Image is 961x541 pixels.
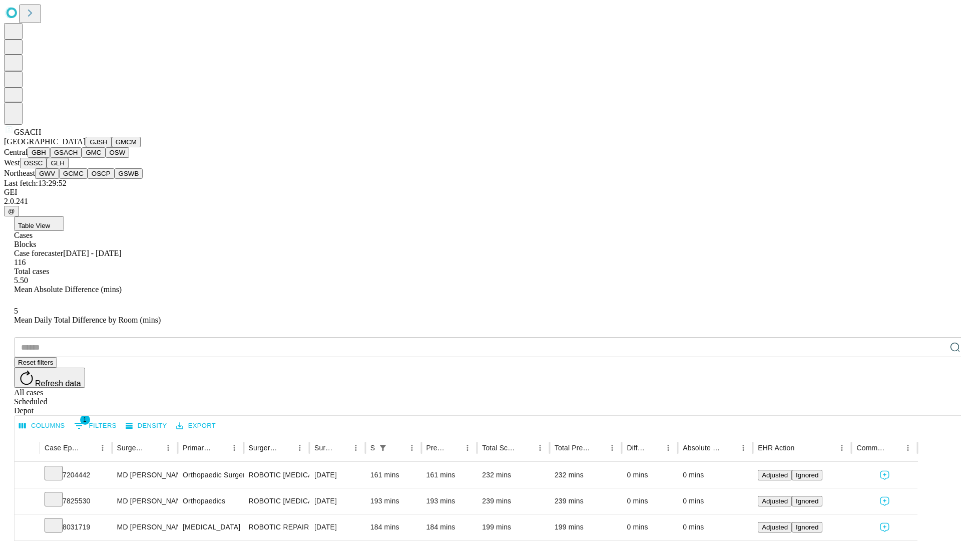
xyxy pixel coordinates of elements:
[14,249,63,257] span: Case forecaster
[314,514,360,540] div: [DATE]
[20,493,35,510] button: Expand
[835,441,849,455] button: Menu
[370,514,416,540] div: 184 mins
[796,497,818,505] span: Ignored
[14,128,41,136] span: GSACH
[555,444,591,452] div: Total Predicted Duration
[96,441,110,455] button: Menu
[293,441,307,455] button: Menu
[792,522,822,532] button: Ignored
[82,147,105,158] button: GMC
[63,249,121,257] span: [DATE] - [DATE]
[117,444,146,452] div: Surgeon Name
[314,462,360,488] div: [DATE]
[482,444,518,452] div: Total Scheduled Duration
[376,441,390,455] div: 1 active filter
[147,441,161,455] button: Sort
[391,441,405,455] button: Sort
[314,444,334,452] div: Surgery Date
[591,441,605,455] button: Sort
[20,519,35,536] button: Expand
[18,359,53,366] span: Reset filters
[45,514,107,540] div: 8031719
[28,147,50,158] button: GBH
[249,444,278,452] div: Surgery Name
[335,441,349,455] button: Sort
[8,207,15,215] span: @
[115,168,143,179] button: GSWB
[106,147,130,158] button: OSW
[605,441,619,455] button: Menu
[762,523,788,531] span: Adjusted
[4,158,20,167] span: West
[405,441,419,455] button: Menu
[482,514,545,540] div: 199 mins
[80,415,90,425] span: 1
[35,168,59,179] button: GWV
[314,488,360,514] div: [DATE]
[4,179,67,187] span: Last fetch: 13:29:52
[796,523,818,531] span: Ignored
[183,462,238,488] div: Orthopaedic Surgery
[117,462,173,488] div: MD [PERSON_NAME]
[683,462,748,488] div: 0 mins
[795,441,809,455] button: Sort
[14,285,122,294] span: Mean Absolute Difference (mins)
[426,462,472,488] div: 161 mins
[758,522,792,532] button: Adjusted
[796,471,818,479] span: Ignored
[88,168,115,179] button: OSCP
[555,462,617,488] div: 232 mins
[50,147,82,158] button: GSACH
[183,488,238,514] div: Orthopaedics
[183,444,212,452] div: Primary Service
[14,216,64,231] button: Table View
[14,316,161,324] span: Mean Daily Total Difference by Room (mins)
[349,441,363,455] button: Menu
[370,444,375,452] div: Scheduled In Room Duration
[482,488,545,514] div: 239 mins
[183,514,238,540] div: [MEDICAL_DATA]
[59,168,88,179] button: GCMC
[249,462,304,488] div: ROBOTIC [MEDICAL_DATA] KNEE TOTAL
[20,467,35,484] button: Expand
[249,514,304,540] div: ROBOTIC REPAIR INITIAL [MEDICAL_DATA] REDUCIBLE AGE [DEMOGRAPHIC_DATA] OR MORE
[901,441,915,455] button: Menu
[736,441,750,455] button: Menu
[482,462,545,488] div: 232 mins
[683,514,748,540] div: 0 mins
[35,379,81,388] span: Refresh data
[792,470,822,480] button: Ignored
[4,169,35,177] span: Northeast
[20,158,47,168] button: OSSC
[533,441,547,455] button: Menu
[4,148,28,156] span: Central
[174,418,218,434] button: Export
[117,488,173,514] div: MD [PERSON_NAME]
[887,441,901,455] button: Sort
[758,444,794,452] div: EHR Action
[86,137,112,147] button: GJSH
[792,496,822,506] button: Ignored
[762,497,788,505] span: Adjusted
[762,471,788,479] span: Adjusted
[4,137,86,146] span: [GEOGRAPHIC_DATA]
[72,418,119,434] button: Show filters
[279,441,293,455] button: Sort
[647,441,661,455] button: Sort
[627,488,673,514] div: 0 mins
[683,488,748,514] div: 0 mins
[856,444,885,452] div: Comments
[14,368,85,388] button: Refresh data
[227,441,241,455] button: Menu
[47,158,68,168] button: GLH
[14,267,49,276] span: Total cases
[426,514,472,540] div: 184 mins
[519,441,533,455] button: Sort
[661,441,675,455] button: Menu
[249,488,304,514] div: ROBOTIC [MEDICAL_DATA] TOTAL HIP
[758,496,792,506] button: Adjusted
[14,276,28,285] span: 5.50
[17,418,68,434] button: Select columns
[45,462,107,488] div: 7204442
